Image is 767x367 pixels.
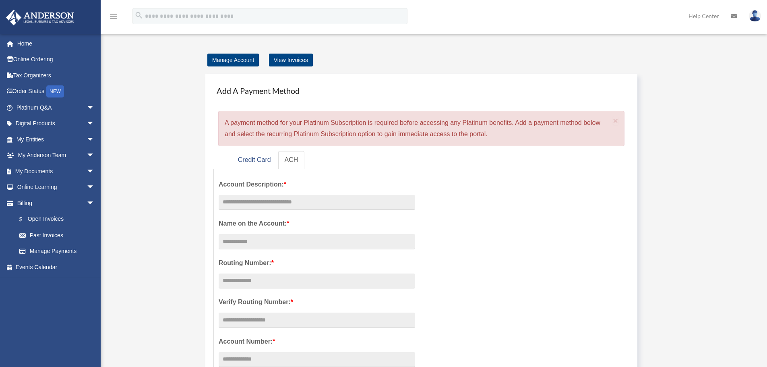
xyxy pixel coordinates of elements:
span: arrow_drop_down [87,147,103,164]
a: Digital Productsarrow_drop_down [6,116,107,132]
a: Manage Payments [11,243,103,259]
a: My Anderson Teamarrow_drop_down [6,147,107,164]
span: arrow_drop_down [87,100,103,116]
a: menu [109,14,118,21]
a: Platinum Q&Aarrow_drop_down [6,100,107,116]
a: Manage Account [207,54,259,66]
a: Events Calendar [6,259,107,275]
img: Anderson Advisors Platinum Portal [4,10,76,25]
a: Credit Card [232,151,277,169]
span: arrow_drop_down [87,179,103,196]
a: Past Invoices [11,227,107,243]
label: Account Number: [219,336,415,347]
a: My Entitiesarrow_drop_down [6,131,107,147]
label: Routing Number: [219,257,415,269]
div: A payment method for your Platinum Subscription is required before accessing any Platinum benefit... [218,111,624,146]
button: Close [613,116,618,125]
a: ACH [278,151,305,169]
label: Account Description: [219,179,415,190]
span: arrow_drop_down [87,116,103,132]
a: Home [6,35,107,52]
a: Online Ordering [6,52,107,68]
span: $ [24,214,28,224]
h4: Add A Payment Method [213,82,629,100]
div: NEW [46,85,64,97]
span: arrow_drop_down [87,163,103,180]
a: Online Learningarrow_drop_down [6,179,107,195]
span: arrow_drop_down [87,195,103,211]
span: × [613,116,618,125]
img: User Pic [749,10,761,22]
span: arrow_drop_down [87,131,103,148]
label: Name on the Account: [219,218,415,229]
a: $Open Invoices [11,211,107,228]
i: menu [109,11,118,21]
a: Order StatusNEW [6,83,107,100]
a: Billingarrow_drop_down [6,195,107,211]
a: View Invoices [269,54,313,66]
a: My Documentsarrow_drop_down [6,163,107,179]
label: Verify Routing Number: [219,297,415,308]
i: search [134,11,143,20]
a: Tax Organizers [6,67,107,83]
